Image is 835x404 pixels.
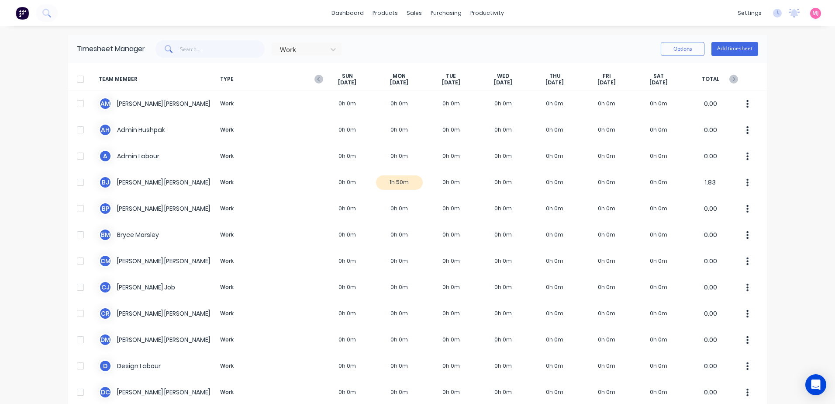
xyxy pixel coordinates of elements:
div: products [368,7,402,20]
span: [DATE] [494,79,512,86]
span: MJ [812,9,819,17]
div: purchasing [426,7,466,20]
input: Search... [180,40,265,58]
span: [DATE] [442,79,460,86]
img: Factory [16,7,29,20]
span: [DATE] [597,79,616,86]
div: settings [733,7,766,20]
span: SAT [653,73,664,80]
span: FRI [603,73,611,80]
span: [DATE] [390,79,408,86]
button: Options [661,42,704,56]
span: [DATE] [649,79,668,86]
div: Open Intercom Messenger [805,374,826,395]
span: [DATE] [545,79,564,86]
span: THU [549,73,560,80]
span: SUN [342,73,353,80]
div: productivity [466,7,508,20]
button: Add timesheet [711,42,758,56]
div: sales [402,7,426,20]
span: MON [393,73,406,80]
span: WED [497,73,509,80]
span: TUE [446,73,456,80]
span: TEAM MEMBER [99,73,217,86]
span: [DATE] [338,79,356,86]
span: TOTAL [684,73,736,86]
a: dashboard [327,7,368,20]
div: Timesheet Manager [77,44,145,54]
span: TYPE [217,73,321,86]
